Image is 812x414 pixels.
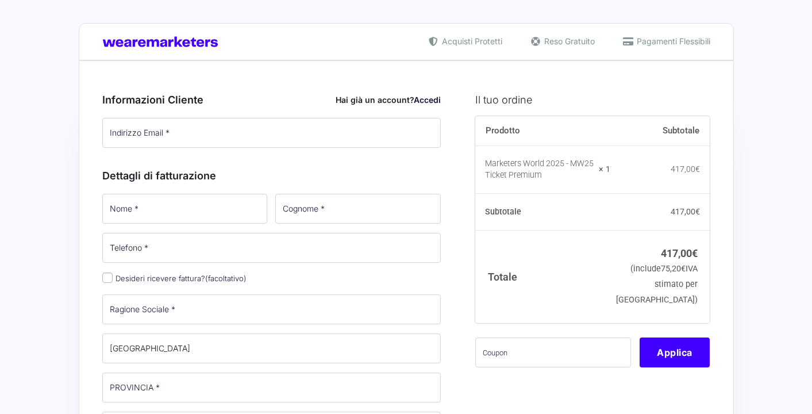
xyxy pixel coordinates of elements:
span: Pagamenti Flessibili [634,35,710,47]
input: Ragione Sociale * [102,294,441,324]
input: Desideri ricevere fattura?(facoltativo) [102,273,113,283]
span: Acquisti Protetti [439,35,502,47]
th: Prodotto [475,116,610,146]
input: PROVINCIA * [102,373,441,402]
bdi: 417,00 [671,207,700,216]
th: Subtotale [610,116,710,146]
th: Totale [475,230,610,323]
h3: Informazioni Cliente [102,92,441,108]
input: Telefono * [102,233,441,263]
label: Desideri ricevere fattura? [102,274,247,283]
h3: Il tuo ordine [475,92,710,108]
span: (facoltativo) [205,274,247,283]
h3: Dettagli di fatturazione [102,168,441,183]
span: € [695,164,700,174]
bdi: 417,00 [671,164,700,174]
input: Cognome * [275,194,441,224]
span: € [692,247,698,259]
span: Reso Gratuito [541,35,595,47]
th: Subtotale [475,194,610,231]
small: (include IVA stimato per [GEOGRAPHIC_DATA]) [616,264,698,305]
input: Coupon [475,338,631,367]
span: € [695,207,700,216]
button: Applica [640,338,710,367]
div: Hai già un account? [336,94,441,106]
input: Indirizzo Email * [102,118,441,148]
input: Nome * [102,194,268,224]
a: Accedi [414,95,441,105]
bdi: 417,00 [661,247,698,259]
span: € [681,264,686,274]
strong: × 1 [599,164,610,175]
td: Marketers World 2025 - MW25 Ticket Premium [475,146,610,194]
span: 75,20 [661,264,686,274]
